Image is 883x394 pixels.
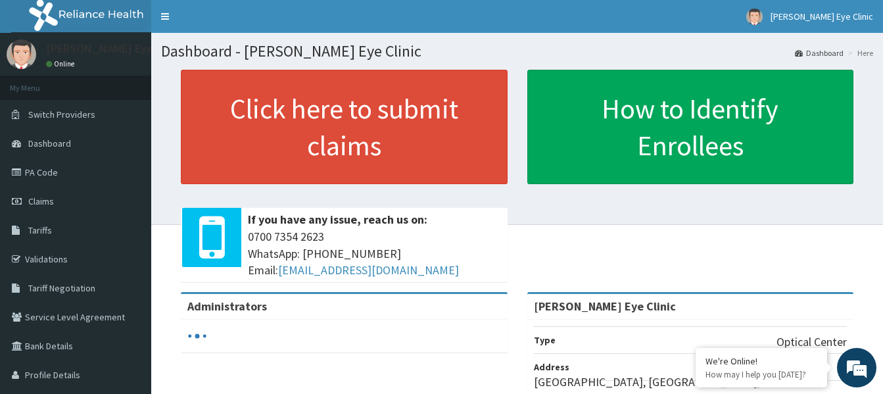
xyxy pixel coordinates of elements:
b: Type [534,334,556,346]
span: Tariff Negotiation [28,282,95,294]
a: How to Identify Enrollees [527,70,854,184]
p: [PERSON_NAME] Eye Clinic [46,43,183,55]
img: User Image [7,39,36,69]
li: Here [845,47,873,59]
h1: Dashboard - [PERSON_NAME] Eye Clinic [161,43,873,60]
b: If you have any issue, reach us on: [248,212,427,227]
span: 0700 7354 2623 WhatsApp: [PHONE_NUMBER] Email: [248,228,501,279]
span: [PERSON_NAME] Eye Clinic [771,11,873,22]
span: Switch Providers [28,109,95,120]
p: Optical Center [776,333,847,351]
span: Dashboard [28,137,71,149]
span: Tariffs [28,224,52,236]
img: User Image [746,9,763,25]
a: [EMAIL_ADDRESS][DOMAIN_NAME] [278,262,459,278]
a: Click here to submit claims [181,70,508,184]
svg: audio-loading [187,326,207,346]
span: Claims [28,195,54,207]
strong: [PERSON_NAME] Eye Clinic [534,299,676,314]
p: How may I help you today? [705,369,817,380]
a: Dashboard [795,47,844,59]
b: Administrators [187,299,267,314]
b: Address [534,361,569,373]
a: Online [46,59,78,68]
div: We're Online! [705,355,817,367]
